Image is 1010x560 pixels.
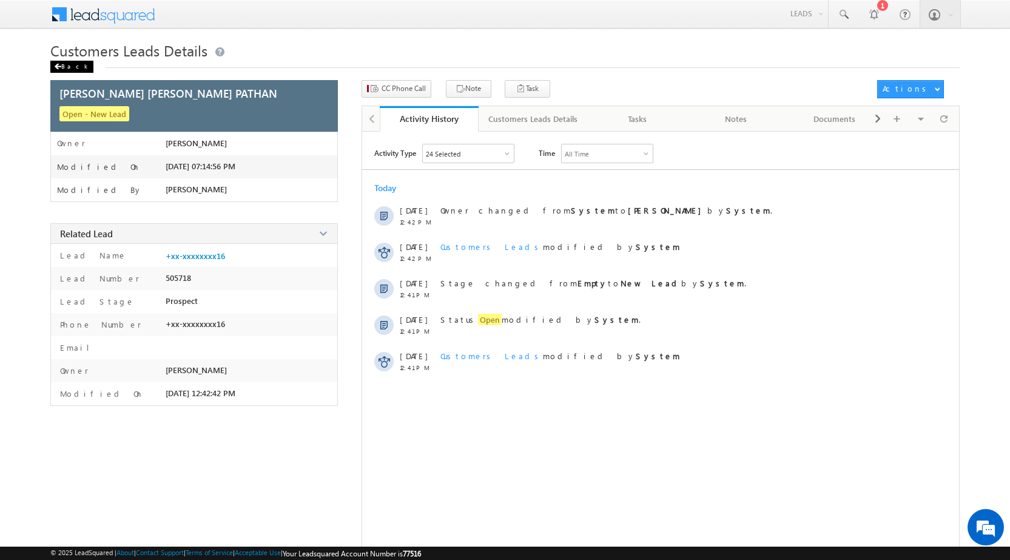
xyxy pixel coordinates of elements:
div: Owner Changed,Status Changed,Stage Changed,Source Changed,Notes & 19 more.. [423,144,514,163]
em: Start Chat [165,374,220,390]
span: 12:42 PM [400,255,436,262]
span: modified by [440,351,680,361]
strong: [PERSON_NAME] [628,205,707,215]
span: [DATE] 07:14:56 PM [166,161,235,171]
span: [PERSON_NAME] [166,184,227,194]
span: 12:41 PM [400,364,436,371]
strong: System [700,278,744,288]
label: Lead Name [57,250,127,260]
a: Terms of Service [186,548,233,556]
div: Today [374,182,414,194]
span: Customers Leads [440,351,543,361]
span: +xx-xxxxxxxx16 [166,319,225,329]
label: Lead Stage [57,296,135,306]
span: Prospect [166,296,198,306]
div: All Time [565,150,589,158]
div: Tasks [598,112,676,126]
span: 12:41 PM [400,291,436,299]
span: [DATE] [400,241,427,252]
div: Back [50,61,93,73]
span: modified by [440,241,680,252]
span: Your Leadsquared Account Number is [283,549,421,558]
label: Owner [57,138,86,148]
strong: System [594,314,639,325]
div: Activity History [389,113,470,124]
a: Acceptable Use [235,548,281,556]
img: d_60004797649_company_0_60004797649 [21,64,51,79]
strong: System [726,205,770,215]
div: Customers Leads Details [488,112,577,126]
span: [DATE] [400,314,427,325]
span: CC Phone Call [382,83,426,94]
label: Modified On [57,388,144,399]
span: © 2025 LeadSquared | | | | | [50,548,421,558]
a: About [116,548,134,556]
span: Customers Leads [440,241,543,252]
div: Minimize live chat window [199,6,228,35]
span: [PERSON_NAME] [PERSON_NAME] PATHAN [59,86,277,101]
a: Contact Support [136,548,184,556]
a: Documents [786,106,884,132]
span: Customers Leads Details [50,41,207,60]
div: Chat with us now [63,64,204,79]
span: Time [539,144,555,162]
strong: System [636,241,680,252]
span: Open - New Lead [59,106,129,121]
label: Modified By [57,185,143,195]
a: Activity History [380,106,479,132]
button: Actions [877,80,944,98]
label: Modified On [57,162,141,172]
button: Task [505,80,550,98]
label: Email [57,342,99,353]
span: [PERSON_NAME] [166,138,227,148]
span: 12:42 PM [400,218,436,226]
strong: Empty [577,278,608,288]
label: Lead Number [57,273,140,283]
span: [PERSON_NAME] [166,365,227,375]
span: Owner changed from to by . [440,205,772,215]
a: Notes [687,106,786,132]
span: Related Lead [60,228,113,240]
button: Note [446,80,491,98]
a: +xx-xxxxxxxx16 [166,251,225,261]
button: CC Phone Call [362,80,431,98]
label: Owner [57,365,89,376]
div: Actions [883,83,931,94]
span: [DATE] [400,351,427,361]
div: 24 Selected [426,150,460,158]
span: 77516 [403,549,421,558]
span: [DATE] [400,278,427,288]
div: Notes [697,112,775,126]
span: 12:41 PM [400,328,436,335]
strong: New Lead [621,278,681,288]
span: Open [478,314,502,325]
strong: System [571,205,615,215]
span: Stage changed from to by . [440,278,746,288]
textarea: Type your message and hit 'Enter' [16,112,221,363]
strong: System [636,351,680,361]
span: [DATE] 12:42:42 PM [166,388,235,398]
label: Phone Number [57,319,141,329]
span: [DATE] [400,205,427,215]
a: Tasks [588,106,687,132]
span: 505718 [166,273,191,283]
a: Customers Leads Details [479,106,588,132]
span: Status modified by . [440,314,641,325]
div: Documents [795,112,874,126]
span: Activity Type [374,144,416,162]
